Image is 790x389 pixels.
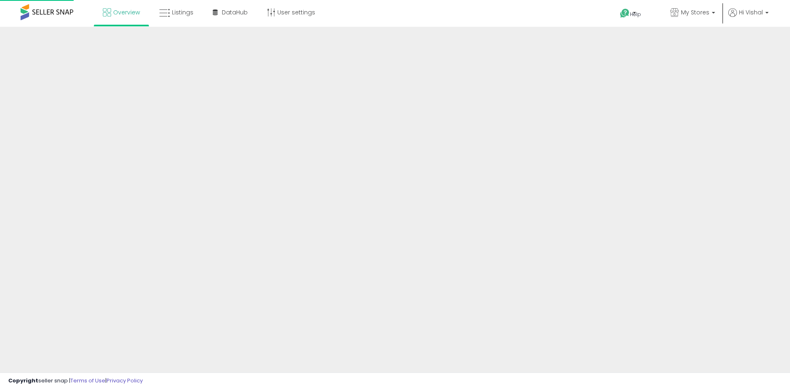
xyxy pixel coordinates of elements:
[630,11,641,18] span: Help
[113,8,140,16] span: Overview
[728,8,769,27] a: Hi Vishal
[739,8,763,16] span: Hi Vishal
[172,8,193,16] span: Listings
[613,2,657,27] a: Help
[681,8,709,16] span: My Stores
[222,8,248,16] span: DataHub
[620,8,630,19] i: Get Help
